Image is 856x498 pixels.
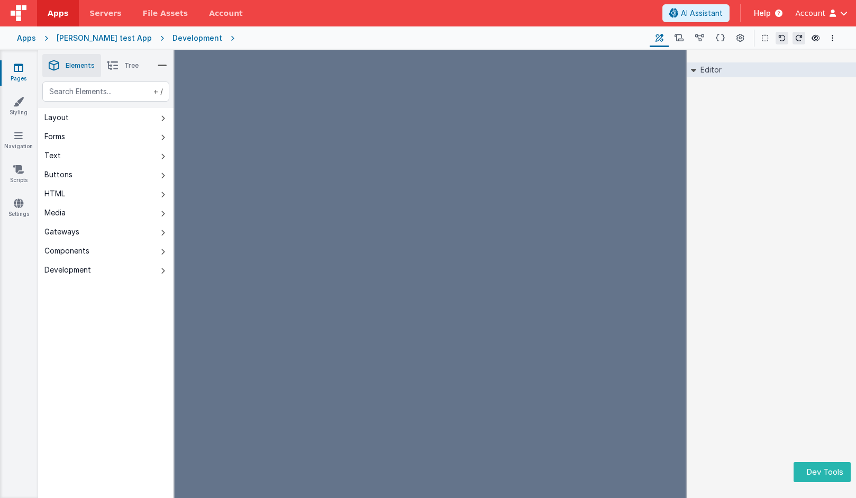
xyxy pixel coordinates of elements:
[754,8,771,19] span: Help
[44,265,91,275] div: Development
[44,131,65,142] div: Forms
[44,112,69,123] div: Layout
[826,32,839,44] button: Options
[44,227,79,237] div: Gateways
[17,33,36,43] div: Apps
[44,207,66,218] div: Media
[38,222,174,241] button: Gateways
[794,462,851,483] button: Dev Tools
[38,184,174,203] button: HTML
[151,82,163,102] span: + /
[795,8,848,19] button: Account
[38,127,174,146] button: Forms
[38,165,174,184] button: Buttons
[143,8,188,19] span: File Assets
[38,108,174,127] button: Layout
[681,8,723,19] span: AI Assistant
[66,61,95,70] span: Elements
[44,150,61,161] div: Text
[89,8,121,19] span: Servers
[172,33,222,43] div: Development
[795,8,825,19] span: Account
[124,61,139,70] span: Tree
[38,260,174,279] button: Development
[57,33,152,43] div: [PERSON_NAME] test App
[42,82,169,102] input: Search Elements...
[662,4,730,22] button: AI Assistant
[696,62,722,77] h2: Editor
[38,146,174,165] button: Text
[38,203,174,222] button: Media
[44,188,65,199] div: HTML
[48,8,68,19] span: Apps
[44,246,89,256] div: Components
[44,169,72,180] div: Buttons
[38,241,174,260] button: Components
